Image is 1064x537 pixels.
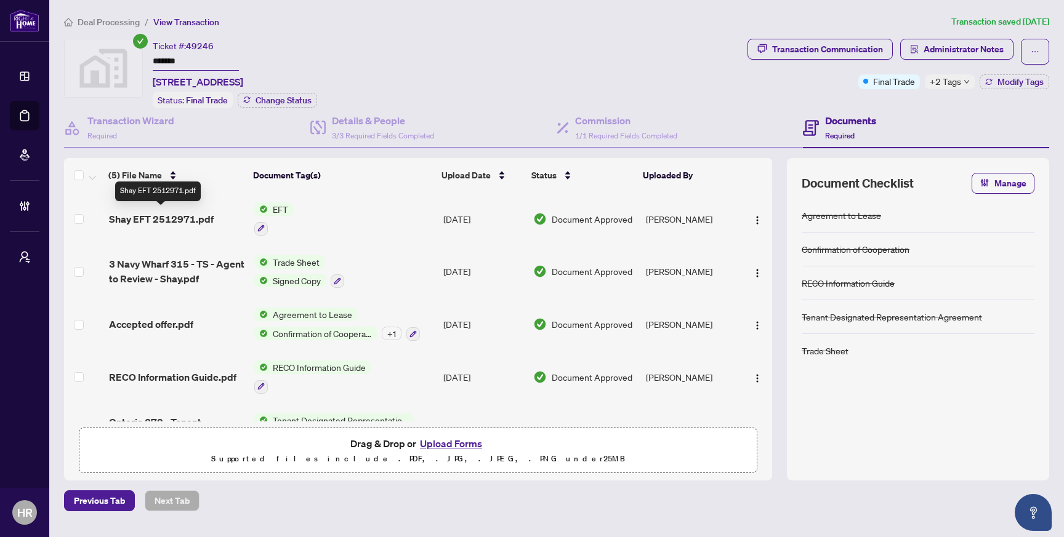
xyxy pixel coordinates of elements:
[438,404,528,456] td: [DATE]
[438,298,528,351] td: [DATE]
[254,202,268,216] img: Status Icon
[930,74,961,89] span: +2 Tags
[87,131,117,140] span: Required
[153,74,243,89] span: [STREET_ADDRESS]
[951,15,1049,29] article: Transaction saved [DATE]
[254,308,420,341] button: Status IconAgreement to LeaseStatus IconConfirmation of Cooperation+1
[254,308,268,321] img: Status Icon
[108,169,162,182] span: (5) File Name
[748,314,767,334] button: Logo
[254,360,371,394] button: Status IconRECO Information Guide
[87,451,749,466] p: Supported files include .PDF, .JPG, .JPEG, .PNG under 25 MB
[641,404,740,456] td: [PERSON_NAME]
[802,209,881,222] div: Agreement to Lease
[254,327,268,340] img: Status Icon
[268,327,377,340] span: Confirmation of Cooperation
[752,215,762,225] img: Logo
[533,212,547,226] img: Document Status
[133,34,148,49] span: check-circle
[238,93,317,108] button: Change Status
[533,265,547,278] img: Document Status
[802,310,982,324] div: Tenant Designated Representation Agreement
[533,317,547,331] img: Document Status
[802,175,914,192] span: Document Checklist
[900,39,1014,60] button: Administrator Notes
[145,490,199,511] button: Next Tab
[438,193,528,245] td: [DATE]
[64,490,135,511] button: Previous Tab
[109,370,236,384] span: RECO Information Guide.pdf
[416,436,486,451] button: Upload Forms
[254,255,268,269] img: Status Icon
[994,173,1026,193] span: Manage
[910,45,919,54] span: solution
[575,113,677,128] h4: Commission
[87,113,174,128] h4: Transaction Wizard
[638,158,736,193] th: Uploaded By
[641,298,740,351] td: [PERSON_NAME]
[802,344,848,357] div: Trade Sheet
[254,413,268,427] img: Status Icon
[78,17,140,28] span: Deal Processing
[18,251,31,263] span: user-switch
[438,245,528,298] td: [DATE]
[254,255,344,288] button: Status IconTrade SheetStatus IconSigned Copy
[254,274,268,287] img: Status Icon
[531,169,557,182] span: Status
[552,317,632,331] span: Document Approved
[802,276,895,290] div: RECO Information Guide
[109,212,214,226] span: Shay EFT 2512971.pdf
[153,17,219,28] span: View Transaction
[332,131,434,140] span: 3/3 Required Fields Completed
[109,415,245,444] span: Ontario 372 - Tenant Designated Representation Agreement - Authority for Lease or Purchase.pdf
[825,131,855,140] span: Required
[254,413,414,447] button: Status IconTenant Designated Representation Agreement
[552,370,632,384] span: Document Approved
[256,96,312,105] span: Change Status
[772,39,883,59] div: Transaction Communication
[74,491,125,511] span: Previous Tab
[873,74,915,88] span: Final Trade
[268,413,414,427] span: Tenant Designated Representation Agreement
[533,370,547,384] img: Document Status
[145,15,148,29] li: /
[972,173,1034,194] button: Manage
[752,373,762,383] img: Logo
[802,242,909,256] div: Confirmation of Cooperation
[526,158,639,193] th: Status
[980,74,1049,89] button: Modify Tags
[103,158,248,193] th: (5) File Name
[752,268,762,278] img: Logo
[552,265,632,278] span: Document Approved
[437,158,526,193] th: Upload Date
[552,212,632,226] span: Document Approved
[65,39,142,97] img: svg%3e
[641,193,740,245] td: [PERSON_NAME]
[79,428,757,474] span: Drag & Drop orUpload FormsSupported files include .PDF, .JPG, .JPEG, .PNG under25MB
[268,202,293,216] span: EFT
[186,95,228,106] span: Final Trade
[438,351,528,404] td: [DATE]
[748,261,767,281] button: Logo
[186,41,214,52] span: 49246
[641,245,740,298] td: [PERSON_NAME]
[964,79,970,85] span: down
[153,92,233,108] div: Status:
[109,317,193,332] span: Accepted offer.pdf
[350,436,486,451] span: Drag & Drop or
[10,9,39,32] img: logo
[748,367,767,387] button: Logo
[248,158,437,193] th: Document Tag(s)
[441,169,491,182] span: Upload Date
[748,209,767,229] button: Logo
[268,308,357,321] span: Agreement to Lease
[64,18,73,26] span: home
[997,78,1044,86] span: Modify Tags
[825,113,876,128] h4: Documents
[268,274,326,287] span: Signed Copy
[924,39,1004,59] span: Administrator Notes
[1015,494,1052,531] button: Open asap
[641,351,740,404] td: [PERSON_NAME]
[752,320,762,330] img: Logo
[153,39,214,53] div: Ticket #:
